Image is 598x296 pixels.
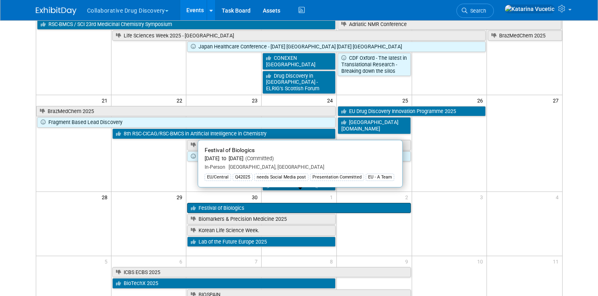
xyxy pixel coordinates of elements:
[187,203,410,213] a: Festival of Biologics
[338,106,486,117] a: EU Drug Discovery Innovation Programme 2025
[338,53,411,76] a: CDF Oxford - The latest in Translational Research - Breaking down the silos
[476,95,487,105] span: 26
[555,192,562,202] span: 4
[552,256,562,266] span: 11
[404,192,412,202] span: 2
[36,7,76,15] img: ExhibitDay
[179,256,186,266] span: 6
[187,41,486,52] a: Japan Healthcare Conference - [DATE] [GEOGRAPHIC_DATA] [DATE] [GEOGRAPHIC_DATA]
[504,4,555,13] img: Katarina Vucetic
[205,155,396,162] div: [DATE] to [DATE]
[262,53,336,70] a: CONEXEN [GEOGRAPHIC_DATA]
[366,174,394,181] div: EU - A Team
[251,95,261,105] span: 23
[310,174,364,181] div: Presentation Committed
[329,192,336,202] span: 1
[187,237,335,247] a: Lab of the Future Europe 2025
[233,174,253,181] div: Q42025
[404,256,412,266] span: 9
[338,117,411,134] a: [GEOGRAPHIC_DATA][DOMAIN_NAME]
[251,192,261,202] span: 30
[187,214,335,224] a: Biomarkers & Precision Medicine 2025
[112,267,411,278] a: ICBS ECBS 2025
[467,8,486,14] span: Search
[176,192,186,202] span: 29
[205,164,225,170] span: In-Person
[187,151,410,162] a: AI for Pharma & Healthcare
[37,117,336,128] a: Fragment Based Lead Discovery
[112,30,486,41] a: Life Sciences Week 2025 - [GEOGRAPHIC_DATA]
[112,128,336,139] a: 8th RSC-CICAG/RSC-BMCS in Artificial Intelligence in Chemistry
[225,164,324,170] span: [GEOGRAPHIC_DATA], [GEOGRAPHIC_DATA]
[187,225,335,236] a: Korean Life Science Week.
[488,30,562,41] a: BrazMedChem 2025
[254,174,308,181] div: needs Social Media post
[101,95,111,105] span: 21
[187,140,410,150] a: AI for healthcare
[479,192,487,202] span: 3
[101,192,111,202] span: 28
[402,95,412,105] span: 25
[243,155,274,161] span: (Committed)
[338,19,561,30] a: Adriatic NMR Conference
[326,95,336,105] span: 24
[112,278,336,289] a: BioTechX 2025
[37,19,336,30] a: RSC-BMCS / SCI 23rd Medicinal Chemistry Symposium
[329,256,336,266] span: 8
[254,256,261,266] span: 7
[262,71,336,94] a: Drug Discovery in [GEOGRAPHIC_DATA] - ELRIG’s Scottish Forum
[104,256,111,266] span: 5
[205,147,255,153] span: Festival of Biologics
[456,4,494,18] a: Search
[205,174,231,181] div: EU/Central
[176,95,186,105] span: 22
[552,95,562,105] span: 27
[36,106,336,117] a: BrazMedChem 2025
[476,256,487,266] span: 10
